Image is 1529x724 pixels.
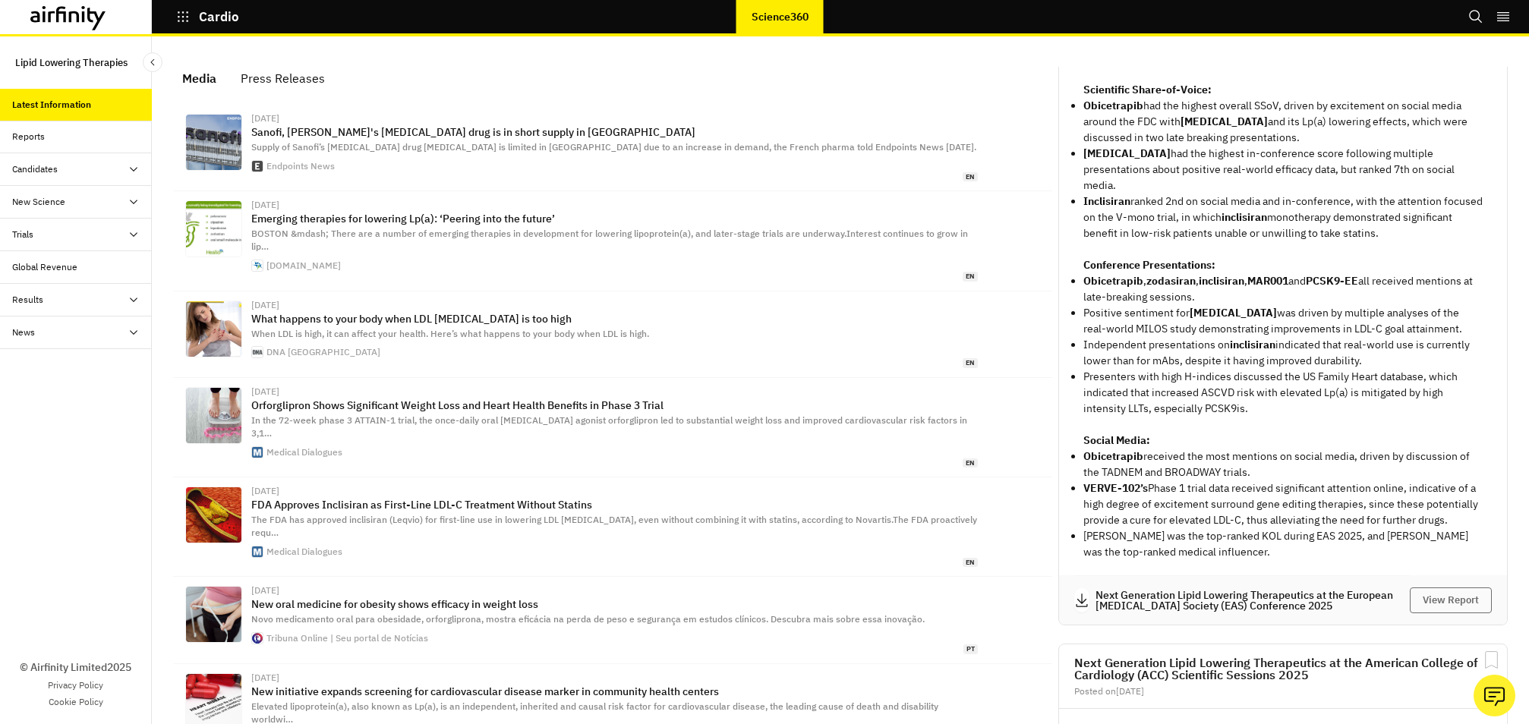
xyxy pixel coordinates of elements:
img: favicon.ico [252,447,263,458]
li: Presenters with high H-indices discussed the US Family Heart database, which indicated that incre... [1083,369,1483,417]
span: en [963,558,978,568]
li: received the most mentions on social media, driven by discussion of the TADNEM and BROADWAY trials. [1083,449,1483,480]
div: Press Releases [241,67,325,90]
span: In the 72-week phase 3 ATTAIN-1 trial, the once-daily oral [MEDICAL_DATA] agonist orforglipron le... [251,414,967,439]
strong: zodasiran [1146,274,1196,288]
span: BOSTON &mdash; There are a number of emerging therapies in development for lowering lipoprotein(a... [251,228,968,252]
p: Science360 [752,11,809,23]
li: ranked 2nd on social media and in-conference, with the attention focused on the V-mono trial, in ... [1083,194,1483,241]
div: Posted on [DATE] [1074,687,1492,696]
div: Candidates [12,162,58,176]
li: had the highest overall SSoV, driven by excitement on social media around the FDC with and its Lp... [1083,98,1483,146]
p: Next Generation Lipid Lowering Therapeutics at the European [MEDICAL_DATA] Society (EAS) Conferen... [1096,590,1410,611]
strong: PCSK9-EE [1306,274,1358,288]
button: Cardio [176,4,240,30]
strong: Obicetrapib [1083,99,1143,112]
li: , , , and all received mentions at late-breaking sessions. [1083,273,1483,305]
div: Results [12,293,43,307]
span: en [963,272,978,282]
a: [DATE]Emerging therapies for lowering Lp(a): ‘Peering into the future’BOSTON &mdash; There are a ... [173,191,1052,291]
strong: VERVE-102’s [1083,481,1148,495]
p: Cardio [199,10,240,24]
strong: Inclisiran [1083,194,1130,208]
p: Lipid Lowering Therapies [15,49,128,77]
img: favicon.ico [252,546,263,557]
span: en [963,458,978,468]
strong: inclisiran [1230,338,1275,351]
div: Latest Information [12,98,91,112]
a: Cookie Policy [49,695,103,709]
div: [DOMAIN_NAME] [266,261,341,270]
span: Novo medicamento oral para obesidade, orforgliprona, mostra eficácia na perda de peso e segurança... [251,613,925,625]
div: Global Revenue [12,260,77,274]
div: Reports [12,130,45,143]
div: DNA [GEOGRAPHIC_DATA] [266,348,380,357]
span: When LDL is high, it can affect your health. Here’s what happens to your body when LDL is high. [251,328,649,339]
img: scaleDownProportionalFillBackground-1.jpg [186,587,241,642]
div: [DATE] [251,673,978,682]
a: [DATE]New oral medicine for obesity shows efficacy in weight lossNovo medicamento oral para obesi... [173,577,1052,663]
strong: Conference Presentations: [1083,258,1215,272]
div: Endpoints News [266,162,335,171]
img: 297237-weight-loss-2.jpg [186,388,241,443]
img: apple-touch-icon.png [252,161,263,172]
div: News [12,326,35,339]
strong: [MEDICAL_DATA] [1181,115,1268,128]
li: had the highest in-conference score following multiple presentations about positive real-world ef... [1083,146,1483,194]
h2: Next Generation Lipid Lowering Therapeutics at the American College of Cardiology (ACC) Scientifi... [1074,656,1492,681]
span: en [963,358,978,368]
strong: Obicetrapib [1083,274,1143,288]
div: Trials [12,228,33,241]
img: 2717952-2025-2025-08-10t201039.724.jpg [186,301,241,357]
p: New initiative expands screening for cardiovascular disease marker in community health centers [251,685,978,697]
a: Privacy Policy [48,678,103,692]
a: [DATE]FDA Approves Inclisiran as First-Line LDL-C Treatment Without StatinsThe FDA has approved i... [173,477,1052,577]
p: What happens to your body when LDL [MEDICAL_DATA] is too high [251,313,978,325]
strong: Scientific Share-of-Voice: [1083,83,1212,96]
li: Phase 1 trial data received significant attention online, indicative of a high degree of exciteme... [1083,480,1483,528]
div: [DATE] [251,301,978,310]
strong: inclisiran [1199,274,1244,288]
strong: MAR001 [1247,274,1288,288]
div: [DATE] [251,586,978,595]
button: View Report [1410,587,1492,613]
div: New Science [12,195,65,209]
span: en [963,172,978,182]
li: [PERSON_NAME] was the top-ranked KOL during EAS 2025, and [PERSON_NAME] was the top-ranked medica... [1083,528,1483,560]
p: © Airfinity Limited 2025 [20,659,131,675]
img: healioandroid.png [252,260,263,271]
strong: Obicetrapib [1083,449,1143,463]
div: Medical Dialogues [266,448,342,457]
button: Search [1468,4,1483,30]
p: FDA Approves Inclisiran as First-Line LDL-C Treatment Without Statins [251,499,978,511]
p: Orforglipron Shows Significant Weight Loss and Heart Health Benefits in Phase 3 Trial [251,399,978,411]
div: [DATE] [251,387,978,396]
a: [DATE]Sanofi, [PERSON_NAME]'s [MEDICAL_DATA] drug is in short supply in [GEOGRAPHIC_DATA]Supply o... [173,105,1052,191]
span: Supply of Sanofi’s [MEDICAL_DATA] drug [MEDICAL_DATA] is limited in [GEOGRAPHIC_DATA] due to an i... [251,141,976,153]
img: favicon-1016.ico [252,347,263,357]
p: Emerging therapies for lowering Lp(a): ‘Peering into the future’ [251,212,978,225]
span: The FDA has approved inclisiran (Leqvio) for first-line use in lowering LDL [MEDICAL_DATA], even ... [251,514,977,538]
p: New oral medicine for obesity shows efficacy in weight loss [251,598,978,610]
img: favicon.svg [252,633,263,644]
strong: Social Media: [1083,433,1150,447]
img: Sanofi-shutterstock-social31.jpg [186,115,241,170]
button: Close Sidebar [143,52,162,72]
li: Independent presentations on indicated that real-world use is currently lower than for mAbs, desp... [1083,337,1483,369]
strong: inclisiran [1222,210,1267,224]
strong: [MEDICAL_DATA] [1083,146,1171,160]
img: ct0825bhatia_aspc_graphic_01_web.jpg [186,201,241,257]
div: Media [182,67,216,90]
div: [DATE] [251,200,978,209]
a: [DATE]Orforglipron Shows Significant Weight Loss and Heart Health Benefits in Phase 3 TrialIn the... [173,378,1052,477]
img: 296986-ldl-cholesterol.jpg [186,487,241,543]
li: Positive sentiment for was driven by multiple analyses of the real-world MILOS study demonstratin... [1083,305,1483,337]
div: [DATE] [251,114,978,123]
div: Tribuna Online | Seu portal de Notícias [266,634,428,643]
div: Medical Dialogues [266,547,342,556]
span: pt [963,644,978,654]
strong: [MEDICAL_DATA] [1190,306,1277,320]
svg: Bookmark Report [1482,650,1501,669]
button: Ask our analysts [1474,675,1515,716]
a: [DATE]What happens to your body when LDL [MEDICAL_DATA] is too highWhen LDL is high, it can affec... [173,291,1052,378]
